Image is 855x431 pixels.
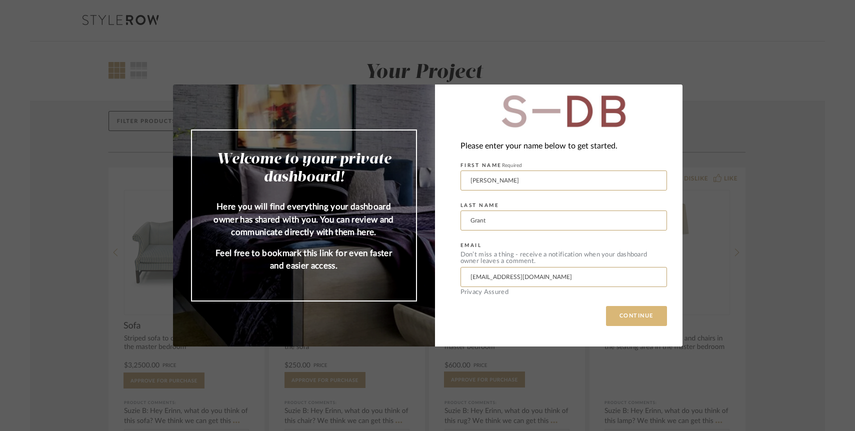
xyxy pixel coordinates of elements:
h2: Welcome to your private dashboard! [212,150,396,186]
button: CONTINUE [606,306,667,326]
p: Feel free to bookmark this link for even faster and easier access. [212,247,396,272]
label: EMAIL [460,242,482,248]
input: Enter Last Name [460,210,667,230]
input: Enter First Name [460,170,667,190]
div: Privacy Assured [460,289,667,295]
span: Required [502,163,522,168]
div: Don’t miss a thing - receive a notification when your dashboard owner leaves a comment. [460,251,667,264]
input: Enter Email [460,267,667,287]
label: FIRST NAME [460,162,522,168]
label: LAST NAME [460,202,499,208]
p: Here you will find everything your dashboard owner has shared with you. You can review and commun... [212,200,396,239]
div: Please enter your name below to get started. [460,139,667,153]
